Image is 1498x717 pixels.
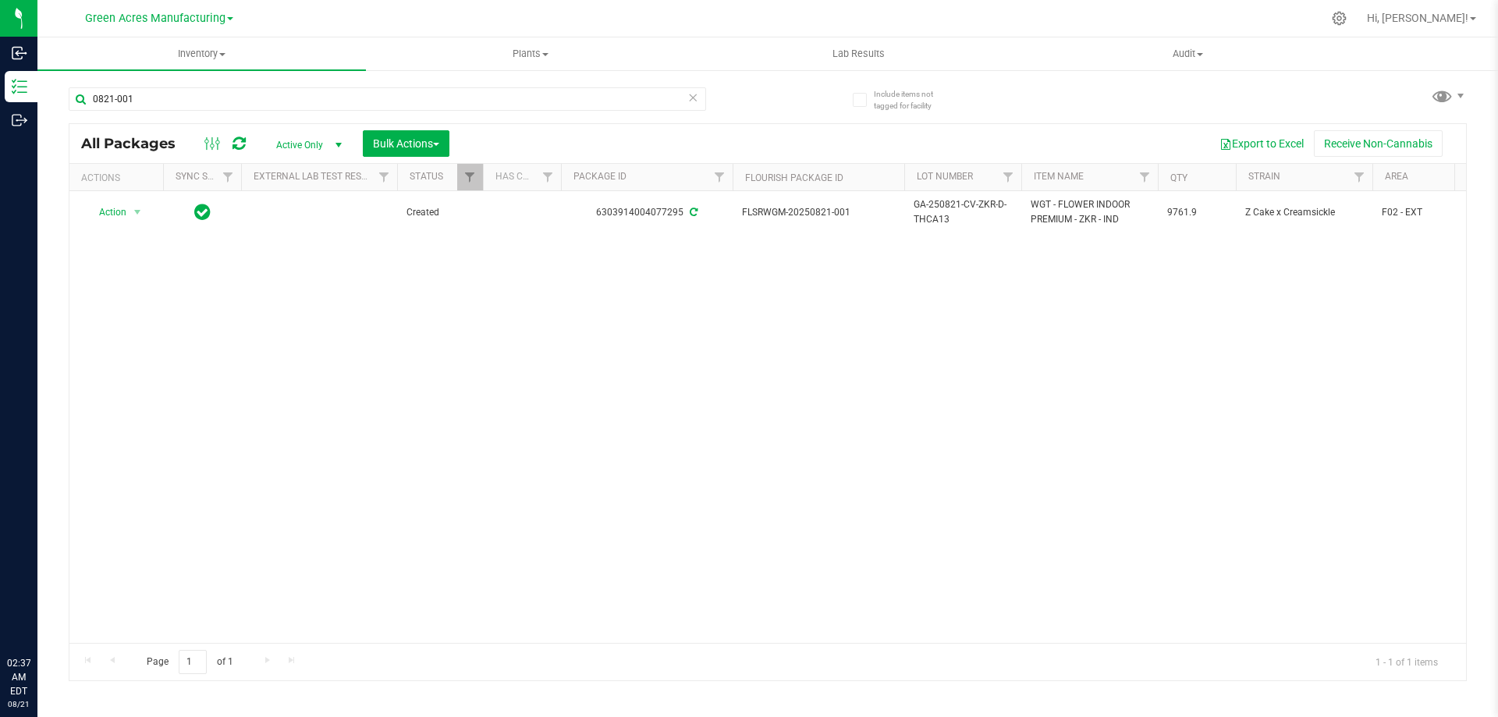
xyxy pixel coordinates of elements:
[742,205,895,220] span: FLSRWGM-20250821-001
[573,171,627,182] a: Package ID
[215,164,241,190] a: Filter
[81,172,157,183] div: Actions
[1363,650,1450,673] span: 1 - 1 of 1 items
[687,87,698,108] span: Clear
[535,164,561,190] a: Filter
[7,656,30,698] p: 02:37 AM EDT
[917,171,973,182] a: Lot Number
[1024,37,1352,70] a: Audit
[811,47,906,61] span: Lab Results
[12,112,27,128] inline-svg: Outbound
[7,698,30,710] p: 08/21
[254,171,376,182] a: External Lab Test Result
[133,650,246,674] span: Page of 1
[179,650,207,674] input: 1
[1170,172,1187,183] a: Qty
[1209,130,1314,157] button: Export to Excel
[1024,47,1351,61] span: Audit
[85,201,127,223] span: Action
[1314,130,1443,157] button: Receive Non-Cannabis
[1385,171,1408,182] a: Area
[176,171,236,182] a: Sync Status
[37,47,366,61] span: Inventory
[745,172,843,183] a: Flourish Package ID
[406,205,474,220] span: Created
[12,45,27,61] inline-svg: Inbound
[1248,171,1280,182] a: Strain
[694,37,1023,70] a: Lab Results
[46,590,65,609] iframe: Resource center unread badge
[874,88,952,112] span: Include items not tagged for facility
[1347,164,1372,190] a: Filter
[371,164,397,190] a: Filter
[194,201,211,223] span: In Sync
[37,37,366,70] a: Inventory
[367,47,694,61] span: Plants
[707,164,733,190] a: Filter
[914,197,1012,227] span: GA-250821-CV-ZKR-D-THCA13
[996,164,1021,190] a: Filter
[1367,12,1468,24] span: Hi, [PERSON_NAME]!
[1167,205,1226,220] span: 9761.9
[81,135,191,152] span: All Packages
[687,207,698,218] span: Sync from Compliance System
[12,79,27,94] inline-svg: Inventory
[483,164,561,191] th: Has COA
[373,137,439,150] span: Bulk Actions
[363,130,449,157] button: Bulk Actions
[1031,197,1148,227] span: WGT - FLOWER INDOOR PREMIUM - ZKR - IND
[69,87,706,111] input: Search Package ID, Item Name, SKU, Lot or Part Number...
[128,201,147,223] span: select
[410,171,443,182] a: Status
[457,164,483,190] a: Filter
[16,592,62,639] iframe: Resource center
[366,37,694,70] a: Plants
[1329,11,1349,26] div: Manage settings
[85,12,225,25] span: Green Acres Manufacturing
[1132,164,1158,190] a: Filter
[1245,205,1363,220] span: Z Cake x Creamsickle
[1034,171,1084,182] a: Item Name
[1382,205,1480,220] span: F02 - EXT
[559,205,735,220] div: 6303914004077295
